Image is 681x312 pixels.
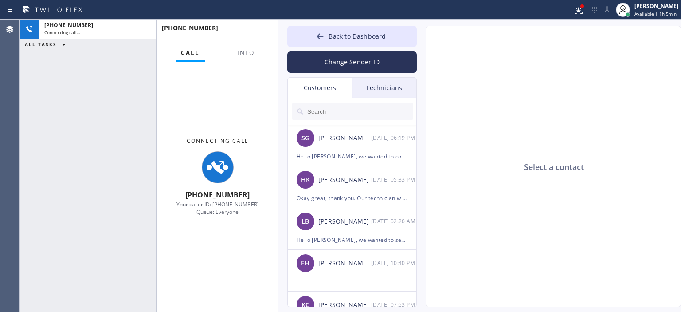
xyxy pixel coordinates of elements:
div: 09/02/2025 9:20 AM [371,216,417,226]
div: Hello [PERSON_NAME], we wanted to confirm our appointment [DATE] and 954 E Topeka and let you kno... [297,151,407,162]
span: KC [301,300,309,310]
input: Search [306,103,413,120]
div: [PERSON_NAME] [318,133,371,143]
button: Mute [601,4,613,16]
div: [PERSON_NAME] [318,175,371,185]
div: [PERSON_NAME] [634,2,678,10]
div: [PERSON_NAME] [318,217,371,227]
span: [PHONE_NUMBER] [185,190,250,200]
span: [PHONE_NUMBER] [162,24,218,32]
span: Call [181,49,200,57]
button: Info [232,44,260,62]
button: ALL TASKS [20,39,74,50]
div: [PERSON_NAME] [318,258,371,269]
span: Connecting call… [44,29,80,36]
span: Your caller ID: [PHONE_NUMBER] Queue: Everyone [176,201,259,216]
span: Back to Dashboard [329,32,386,40]
span: Info [237,49,254,57]
span: SG [301,133,309,143]
button: Call [176,44,205,62]
div: 09/03/2025 9:33 AM [371,174,417,185]
div: 09/03/2025 9:19 AM [371,133,417,143]
div: Hello [PERSON_NAME], we wanted to see if we could offer you to reschedule your dryer vent cleanin... [297,235,407,245]
div: Technicians [352,78,416,98]
button: Change Sender ID [287,51,417,73]
div: [PERSON_NAME] [318,300,371,310]
span: ALL TASKS [25,41,57,47]
div: 09/02/2025 9:40 AM [371,258,417,268]
div: 09/02/2025 9:53 AM [371,300,417,310]
div: Okay great, thank you. Our technician will be 9-12 [DATE] [297,193,407,203]
span: [PHONE_NUMBER] [44,21,93,29]
span: HK [301,175,310,185]
button: Back to Dashboard [287,26,417,47]
span: EH [301,258,309,269]
span: LB [301,217,309,227]
span: Available | 1h 5min [634,11,677,17]
span: Connecting Call [187,137,248,145]
div: Customers [288,78,352,98]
